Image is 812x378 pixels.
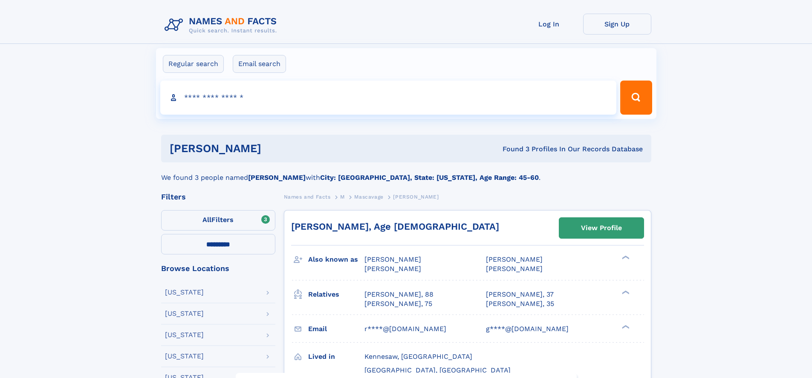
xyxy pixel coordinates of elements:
[291,221,499,232] a: [PERSON_NAME], Age [DEMOGRAPHIC_DATA]
[620,255,630,260] div: ❯
[165,289,204,296] div: [US_STATE]
[308,322,364,336] h3: Email
[486,255,543,263] span: [PERSON_NAME]
[486,299,554,309] a: [PERSON_NAME], 35
[165,310,204,317] div: [US_STATE]
[320,173,539,182] b: City: [GEOGRAPHIC_DATA], State: [US_STATE], Age Range: 45-60
[161,265,275,272] div: Browse Locations
[486,265,543,273] span: [PERSON_NAME]
[160,81,617,115] input: search input
[620,324,630,329] div: ❯
[340,191,345,202] a: M
[161,193,275,201] div: Filters
[515,14,583,35] a: Log In
[340,194,345,200] span: M
[308,252,364,267] h3: Also known as
[486,290,554,299] a: [PERSON_NAME], 37
[354,194,383,200] span: Mascavage
[161,210,275,231] label: Filters
[364,265,421,273] span: [PERSON_NAME]
[233,55,286,73] label: Email search
[581,218,622,238] div: View Profile
[364,366,511,374] span: [GEOGRAPHIC_DATA], [GEOGRAPHIC_DATA]
[202,216,211,224] span: All
[583,14,651,35] a: Sign Up
[364,352,472,361] span: Kennesaw, [GEOGRAPHIC_DATA]
[248,173,306,182] b: [PERSON_NAME]
[364,290,433,299] a: [PERSON_NAME], 88
[364,255,421,263] span: [PERSON_NAME]
[308,287,364,302] h3: Relatives
[161,162,651,183] div: We found 3 people named with .
[559,218,644,238] a: View Profile
[364,299,432,309] a: [PERSON_NAME], 75
[393,194,439,200] span: [PERSON_NAME]
[354,191,383,202] a: Mascavage
[161,14,284,37] img: Logo Names and Facts
[382,144,643,154] div: Found 3 Profiles In Our Records Database
[163,55,224,73] label: Regular search
[620,81,652,115] button: Search Button
[308,349,364,364] h3: Lived in
[170,143,382,154] h1: [PERSON_NAME]
[165,332,204,338] div: [US_STATE]
[284,191,331,202] a: Names and Facts
[165,353,204,360] div: [US_STATE]
[620,289,630,295] div: ❯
